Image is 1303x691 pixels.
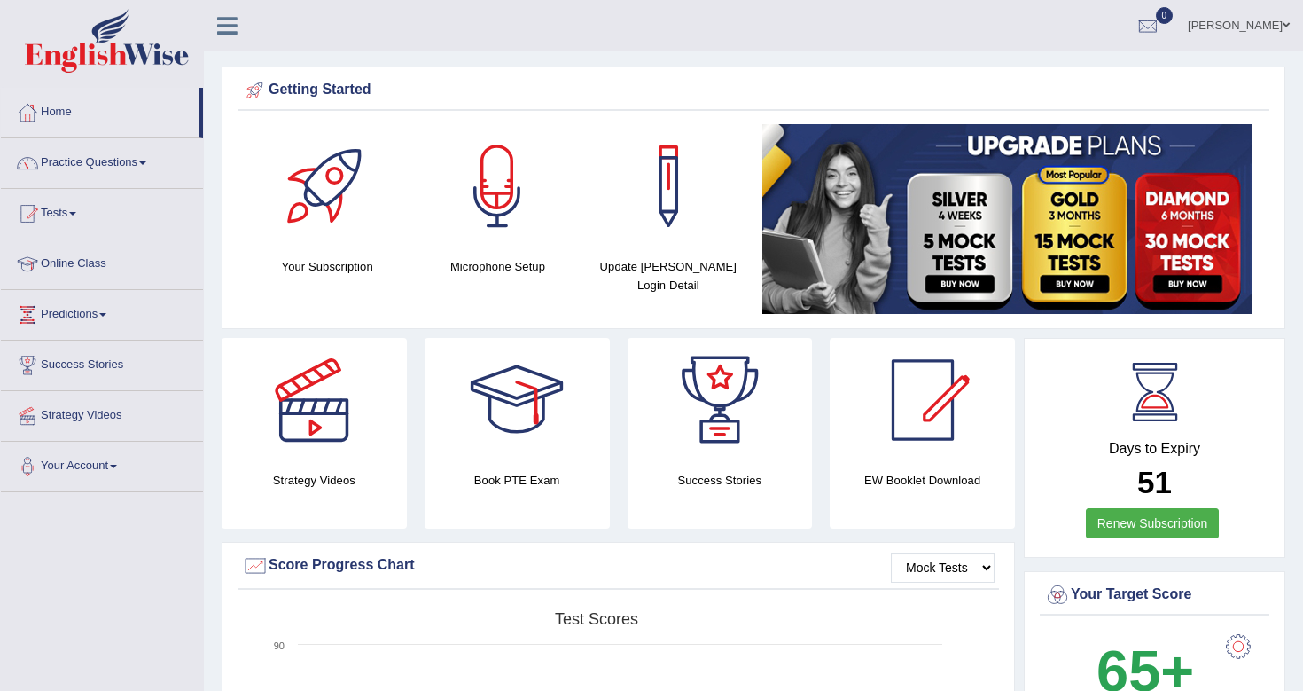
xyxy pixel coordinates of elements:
[628,471,813,490] h4: Success Stories
[274,640,285,651] text: 90
[222,471,407,490] h4: Strategy Videos
[1,391,203,436] a: Strategy Videos
[242,553,995,579] div: Score Progress Chart
[421,257,573,276] h4: Microphone Setup
[1,189,203,233] a: Tests
[1137,465,1172,499] b: 51
[1,442,203,486] a: Your Account
[1086,508,1220,538] a: Renew Subscription
[762,124,1252,314] img: small5.jpg
[1156,7,1174,24] span: 0
[425,471,610,490] h4: Book PTE Exam
[830,471,1015,490] h4: EW Booklet Download
[1,290,203,334] a: Predictions
[1044,582,1265,609] div: Your Target Score
[1,239,203,284] a: Online Class
[1,88,199,132] a: Home
[555,610,638,628] tspan: Test scores
[1,341,203,385] a: Success Stories
[1044,441,1265,457] h4: Days to Expiry
[242,77,1265,104] div: Getting Started
[1,138,203,183] a: Practice Questions
[251,257,403,276] h4: Your Subscription
[592,257,745,294] h4: Update [PERSON_NAME] Login Detail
